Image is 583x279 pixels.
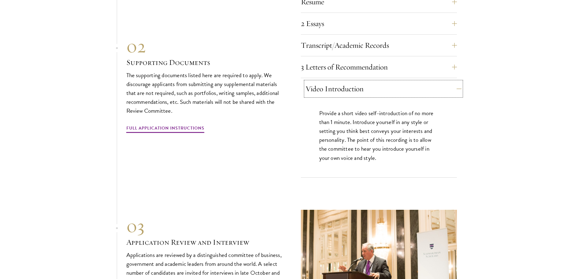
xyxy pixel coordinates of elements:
p: Provide a short video self-introduction of no more than 1 minute. Introduce yourself in any style... [319,109,439,162]
h3: Application Review and Interview [126,237,282,247]
button: 2 Essays [301,16,457,31]
button: Video Introduction [305,81,462,96]
p: The supporting documents listed here are required to apply. We discourage applicants from submitt... [126,71,282,115]
div: 02 [126,35,282,57]
div: 03 [126,215,282,237]
h3: Supporting Documents [126,57,282,68]
button: 3 Letters of Recommendation [301,60,457,74]
a: Full Application Instructions [126,124,204,134]
button: Transcript/Academic Records [301,38,457,53]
